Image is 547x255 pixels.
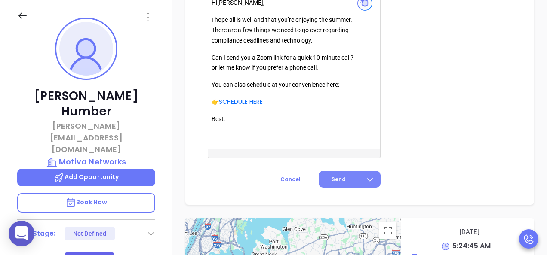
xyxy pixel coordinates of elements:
a: Motiva Networks [17,156,155,168]
button: Toggle fullscreen view [379,222,396,239]
span: Add Opportunity [54,173,119,181]
p: Can I send you a Zoom link for a quick 10-minute call? or let me know if you prefer a phone call. [212,53,354,73]
button: Send [319,171,381,188]
img: profile-user [59,22,113,76]
span: Cancel [280,176,301,183]
button: Cancel [264,171,317,188]
span: Send [332,176,346,183]
a: SCHEDULE HERE [219,97,263,106]
span: Book Now [65,198,108,206]
span: 5:24:45 AM [452,241,491,251]
p: [DATE] [414,226,525,237]
p: I hope all is well and that you’re enjoying the summer. There are a few things we need to go over... [212,15,354,46]
span: You can also schedule at your convenience here: [212,81,339,88]
p: [PERSON_NAME] Humber [17,88,155,119]
p: Best, [212,114,354,135]
div: Not Defined [73,227,106,240]
div: Stage: [33,227,56,240]
p: 👉 [212,97,354,107]
p: [PERSON_NAME][EMAIL_ADDRESS][DOMAIN_NAME] [17,120,155,155]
